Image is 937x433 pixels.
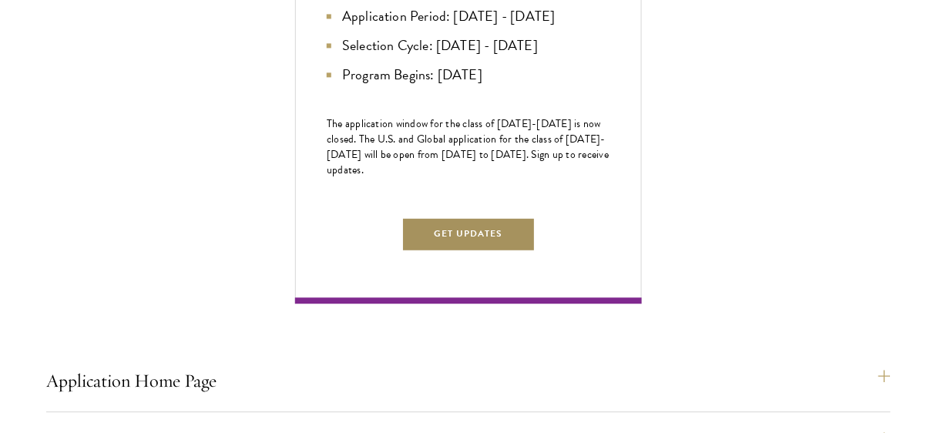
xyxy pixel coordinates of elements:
li: Selection Cycle: [DATE] - [DATE] [327,35,610,56]
li: Application Period: [DATE] - [DATE] [327,5,610,27]
span: The application window for the class of [DATE]-[DATE] is now closed. The U.S. and Global applicat... [327,116,609,178]
li: Program Begins: [DATE] [327,64,610,86]
button: Application Home Page [46,362,891,399]
button: Get Updates [401,216,536,251]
